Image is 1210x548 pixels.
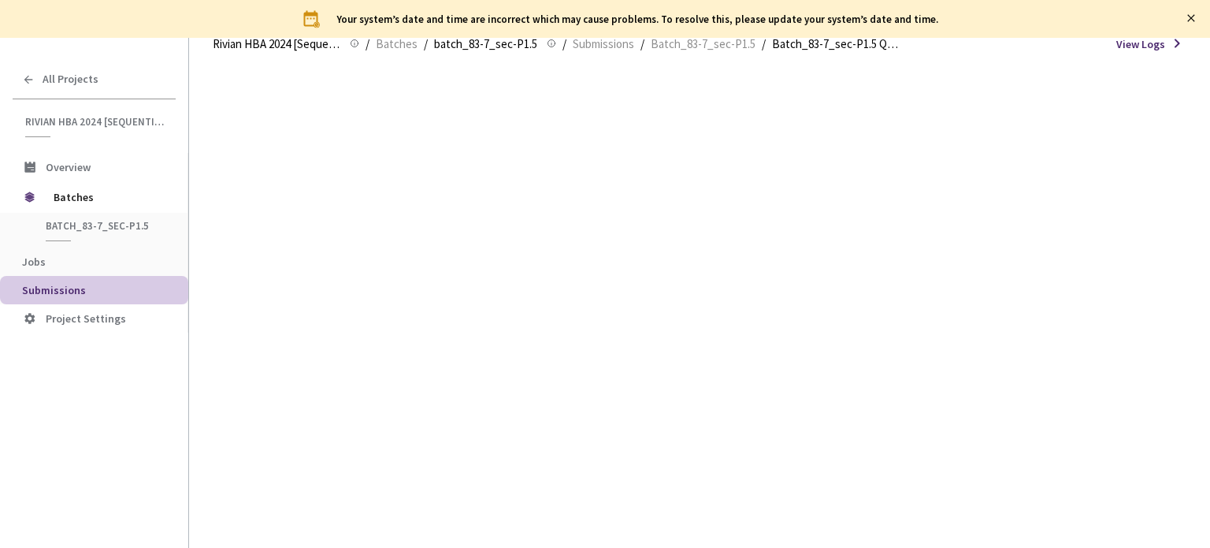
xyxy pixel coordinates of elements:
img: svg+xml;base64,PHN2ZyB3aWR0aD0iMjQiIGhlaWdodD0iMjQiIHZpZXdCb3g9IjAgMCAyNCAyNCIgZmlsbD0ibm9uZSIgeG... [302,9,321,28]
a: Batches [373,35,421,52]
li: / [366,35,369,54]
button: close [1186,9,1196,27]
a: Submissions [570,35,637,52]
span: Batches [54,181,161,213]
li: / [762,35,766,54]
a: Batch_83-7_sec-P1.5 [648,35,759,52]
li: / [640,35,644,54]
span: Project Settings [46,311,126,326]
li: / [562,35,566,54]
span: Rivian HBA 2024 [Sequential] [213,35,340,54]
span: Batches [376,35,418,54]
span: Overview [46,160,91,174]
span: Submissions [573,35,634,54]
li: / [424,35,428,54]
span: Rivian HBA 2024 [Sequential] [25,115,166,129]
span: close [1186,13,1196,23]
span: Batch_83-7_sec-P1.5 QC - [DATE] [772,35,900,54]
span: batch_83-7_sec-P1.5 [434,35,537,54]
span: View Logs [1116,36,1165,52]
div: Your system’s date and time are incorrect which may cause problems. To resolve this, please updat... [337,13,938,25]
span: Batch_83-7_sec-P1.5 [651,35,755,54]
span: All Projects [43,73,98,86]
span: Jobs [22,255,46,269]
span: batch_83-7_sec-P1.5 [46,219,162,233]
span: Submissions [22,283,86,297]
